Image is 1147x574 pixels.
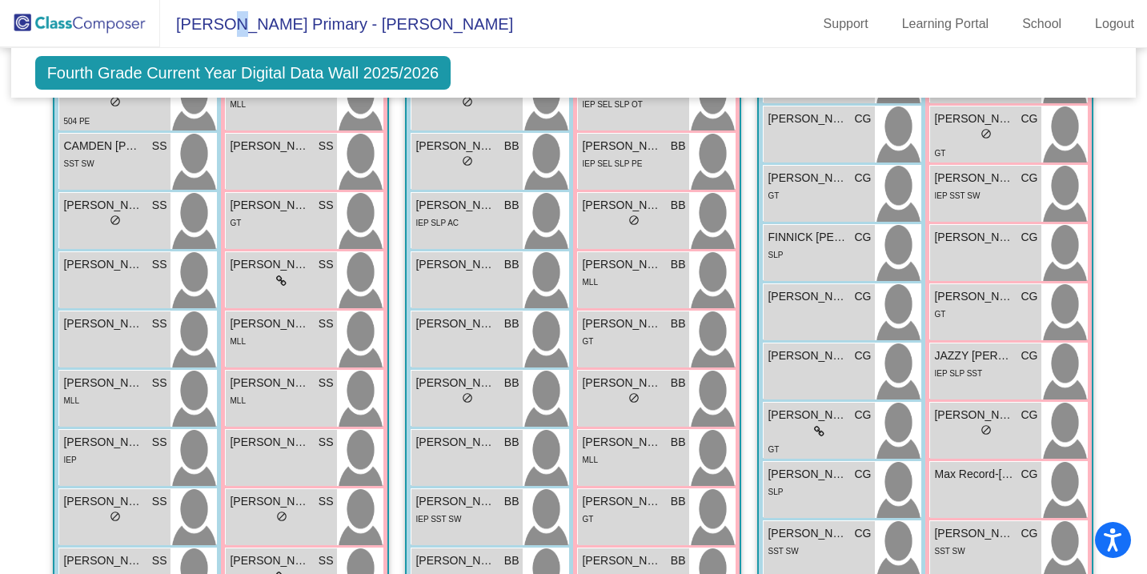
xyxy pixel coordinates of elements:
[768,547,798,556] span: SST SW
[276,511,287,522] span: do_not_disturb_alt
[230,315,310,332] span: [PERSON_NAME]
[63,117,90,126] span: 504 PE
[582,278,597,287] span: MLL
[768,347,848,364] span: [PERSON_NAME]
[504,138,519,155] span: BB
[230,493,310,510] span: [PERSON_NAME]
[934,288,1014,305] span: [PERSON_NAME]
[63,197,143,214] span: [PERSON_NAME]
[768,251,783,259] span: SLP
[63,375,143,391] span: [PERSON_NAME]
[230,138,310,155] span: [PERSON_NAME]
[582,456,597,464] span: MLL
[934,149,945,158] span: GT
[1021,466,1037,483] span: CG
[319,197,334,214] span: SS
[1021,288,1037,305] span: CG
[319,493,334,510] span: SS
[415,315,495,332] span: [PERSON_NAME]
[152,552,167,569] span: SS
[504,315,519,332] span: BB
[319,552,334,569] span: SS
[110,511,121,522] span: do_not_disturb_alt
[671,256,686,273] span: BB
[415,493,495,510] span: [PERSON_NAME]
[504,256,519,273] span: BB
[415,515,461,524] span: IEP SST SW
[230,219,241,227] span: GT
[854,110,871,127] span: CG
[671,493,686,510] span: BB
[152,197,167,214] span: SS
[63,315,143,332] span: [PERSON_NAME]
[319,434,334,451] span: SS
[415,375,495,391] span: [PERSON_NAME]
[1021,347,1037,364] span: CG
[582,100,642,109] span: IEP SEL SLP OT
[854,347,871,364] span: CG
[934,170,1014,187] span: [PERSON_NAME]
[160,11,513,37] span: [PERSON_NAME] Primary - [PERSON_NAME]
[1021,170,1037,187] span: CG
[934,191,980,200] span: IEP SST SW
[152,138,167,155] span: SS
[415,434,495,451] span: [PERSON_NAME]
[415,197,495,214] span: [PERSON_NAME]
[1021,229,1037,246] span: CG
[319,315,334,332] span: SS
[768,525,848,542] span: [PERSON_NAME]
[582,552,662,569] span: [PERSON_NAME]
[582,256,662,273] span: [PERSON_NAME]
[934,110,1014,127] span: [PERSON_NAME]
[768,488,783,496] span: SLP
[230,256,310,273] span: [PERSON_NAME]
[110,96,121,107] span: do_not_disturb_alt
[671,552,686,569] span: BB
[110,215,121,226] span: do_not_disturb_alt
[671,197,686,214] span: BB
[152,434,167,451] span: SS
[582,493,662,510] span: [PERSON_NAME]
[768,170,848,187] span: [PERSON_NAME]
[230,552,310,569] span: [PERSON_NAME]
[934,407,1014,423] span: [PERSON_NAME]
[768,466,848,483] span: [PERSON_NAME]
[63,256,143,273] span: [PERSON_NAME]
[981,128,992,139] span: do_not_disturb_alt
[934,310,945,319] span: GT
[63,434,143,451] span: [PERSON_NAME]
[582,434,662,451] span: [PERSON_NAME]
[582,197,662,214] span: [PERSON_NAME]
[152,375,167,391] span: SS
[462,155,473,167] span: do_not_disturb_alt
[63,138,143,155] span: CAMDEN [PERSON_NAME]
[934,547,965,556] span: SST SW
[462,96,473,107] span: do_not_disturb_alt
[889,11,1002,37] a: Learning Portal
[854,229,871,246] span: CG
[934,525,1014,542] span: [PERSON_NAME]
[35,56,451,90] span: Fourth Grade Current Year Digital Data Wall 2025/2026
[768,191,779,200] span: GT
[319,138,334,155] span: SS
[504,434,519,451] span: BB
[854,170,871,187] span: CG
[768,110,848,127] span: [PERSON_NAME]
[671,315,686,332] span: BB
[63,552,143,569] span: [PERSON_NAME]
[671,434,686,451] span: BB
[582,159,642,168] span: IEP SEL SLP PE
[415,552,495,569] span: [PERSON_NAME]
[1082,11,1147,37] a: Logout
[582,138,662,155] span: [PERSON_NAME]
[230,100,245,109] span: MLL
[854,407,871,423] span: CG
[230,337,245,346] span: MLL
[582,337,593,346] span: GT
[504,375,519,391] span: BB
[768,445,779,454] span: GT
[628,215,640,226] span: do_not_disturb_alt
[63,456,76,464] span: IEP
[934,369,982,378] span: IEP SLP SST
[319,375,334,391] span: SS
